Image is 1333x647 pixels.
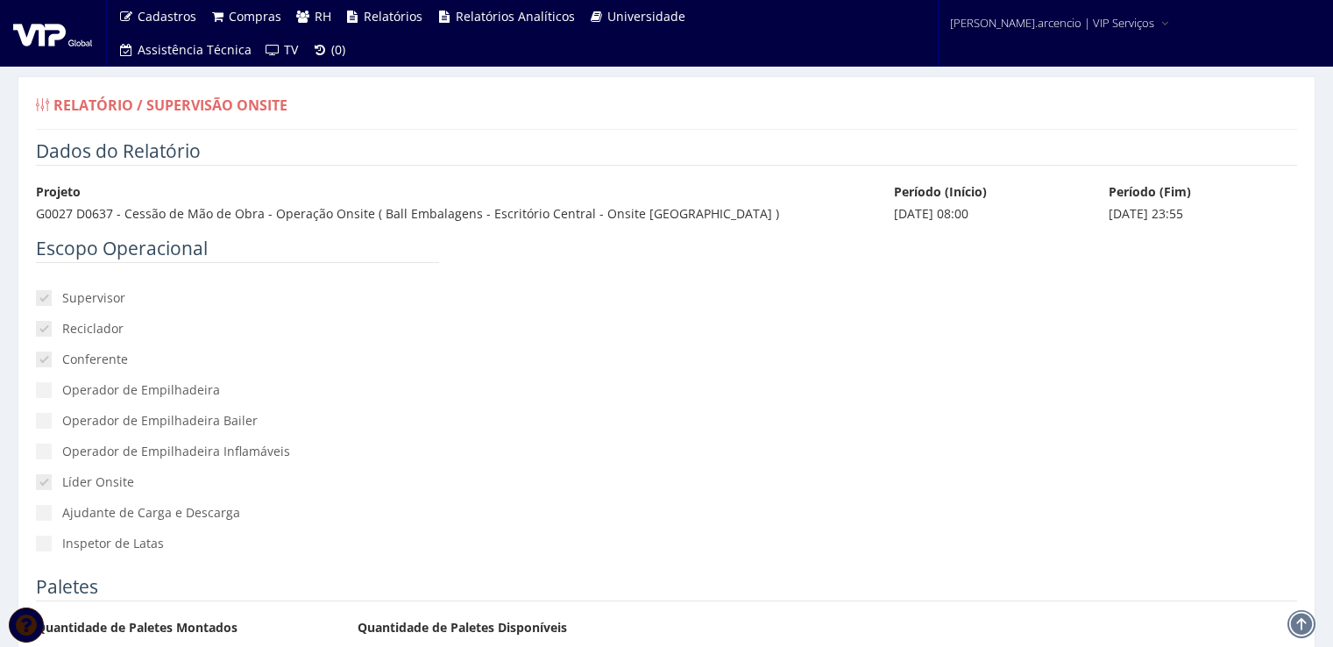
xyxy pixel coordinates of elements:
label: Operador de Empilhadeira [36,381,439,399]
label: Ajudante de Carga e Descarga [36,504,439,522]
span: (0) [331,41,345,58]
label: Líder Onsite [36,473,439,491]
label: Reciclador [36,320,439,338]
span: Assistência Técnica [138,41,252,58]
label: Período (Início) [894,183,987,201]
span: Relatórios Analíticos [456,8,575,25]
label: Operador de Empilhadeira Inflamáveis [36,443,439,460]
span: Universidade [607,8,685,25]
label: Inspetor de Latas [36,535,439,552]
img: logo [13,20,92,46]
label: Período (Fim) [1109,183,1191,201]
a: Assistência Técnica [111,33,259,67]
label: Quantidade de Paletes Disponíveis [358,619,567,636]
span: RH [315,8,331,25]
label: Quantidade de Paletes Montados [36,619,238,636]
span: [PERSON_NAME].arcencio | VIP Serviços [950,14,1154,32]
span: Relatórios [364,8,422,25]
a: TV [259,33,306,67]
label: Projeto [36,183,81,201]
div: G0027 D0637 - Cessão de Mão de Obra - Operação Onsite ( Ball Embalagens - Escritório Central - On... [36,205,868,223]
legend: Dados do Relatório [36,139,1297,166]
span: Cadastros [138,8,196,25]
legend: Paletes [36,574,1297,601]
span: Compras [229,8,281,25]
label: Supervisor [36,289,439,307]
a: (0) [305,33,352,67]
span: Relatório / Supervisão Onsite [53,96,287,115]
div: [DATE] 08:00 [894,205,1082,223]
legend: Escopo Operacional [36,236,439,263]
div: [DATE] 23:55 [1109,205,1297,223]
label: Operador de Empilhadeira Bailer [36,412,439,430]
span: TV [284,41,298,58]
label: Conferente [36,351,439,368]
